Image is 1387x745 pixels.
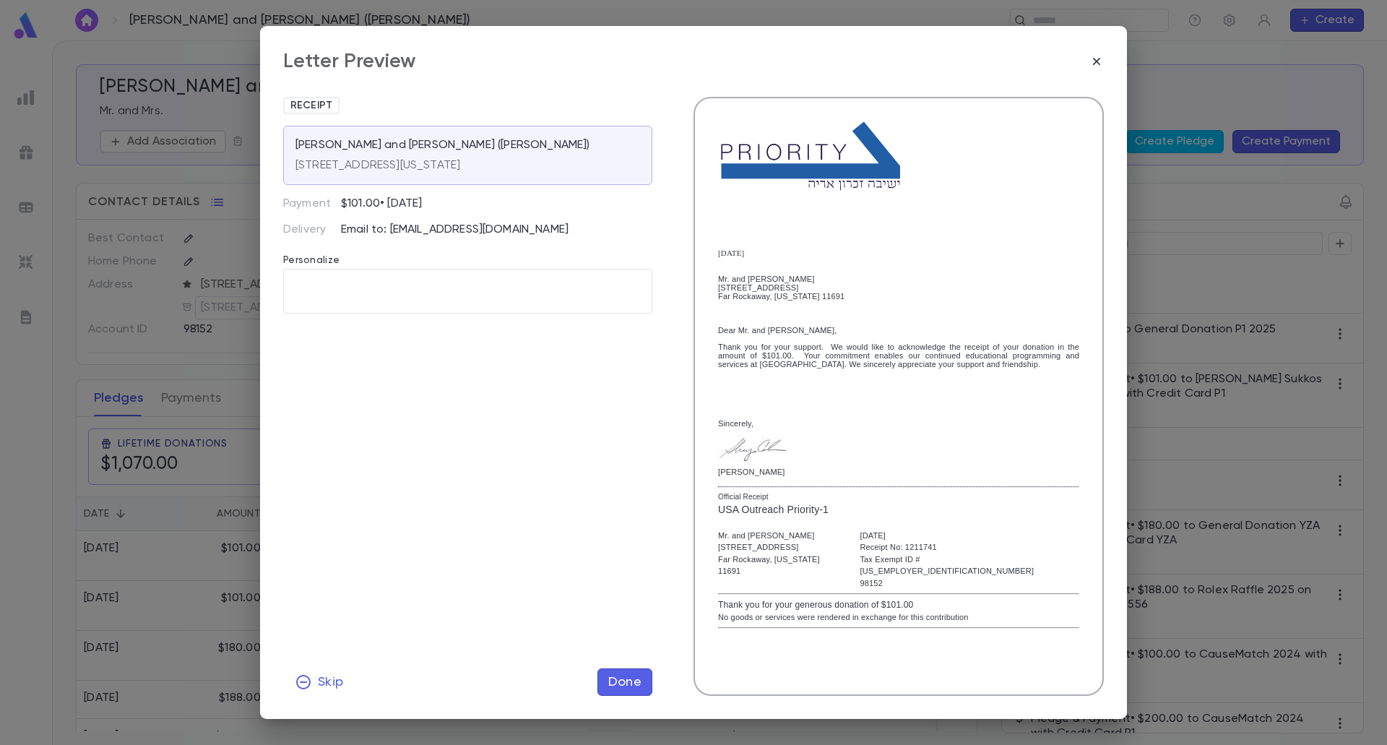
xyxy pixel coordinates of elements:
div: Official Receipt [718,491,1079,502]
p: [PERSON_NAME] and [PERSON_NAME] ([PERSON_NAME]) [295,138,590,152]
span: [DATE] [718,249,744,257]
span: Done [608,674,641,690]
p: $101.00 • [DATE] [341,197,422,211]
div: Thank you for your generous donation of $101.00 [718,598,1079,611]
div: Sincerely, [718,419,1079,428]
button: Done [597,668,652,696]
span: Skip [318,674,343,690]
div: Letter Preview [283,49,416,74]
p: Thank you for your support. We would like to acknowledge the receipt of your donation in the amou... [718,343,1079,369]
p: Email to: [EMAIL_ADDRESS][DOMAIN_NAME] [341,223,652,237]
p: [STREET_ADDRESS][US_STATE] [295,158,460,173]
div: Mr. and [PERSON_NAME] [718,275,1079,283]
div: [STREET_ADDRESS] [718,541,837,554]
button: Skip [283,668,355,696]
div: Mr. and [PERSON_NAME] [718,530,837,542]
div: Far Rockaway, [US_STATE] 11691 [718,554,837,577]
p: Delivery [283,223,341,237]
p: Payment [283,197,341,211]
p: [PERSON_NAME] [718,470,787,475]
span: Receipt [285,100,338,111]
div: [DATE] [860,530,1079,542]
div: USA Outreach Priority-1 [718,502,1079,517]
div: No goods or services were rendered in exchange for this contribution [718,611,1079,624]
p: Personalize [283,237,652,269]
div: Receipt No: 1211741 [860,541,1079,554]
p: Dear Mr. and [PERSON_NAME], [718,326,1079,335]
div: Tax Exempt ID #[US_EMPLOYER_IDENTIFICATION_NUMBER] [860,554,1079,577]
img: RSC Signature COLOR tiny.jpg [718,436,787,462]
div: [STREET_ADDRESS] [718,283,1079,292]
div: Far Rockaway, [US_STATE] 11691 [718,292,1079,301]
img: YZA.png [718,121,903,191]
div: 98152 [860,577,1079,590]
